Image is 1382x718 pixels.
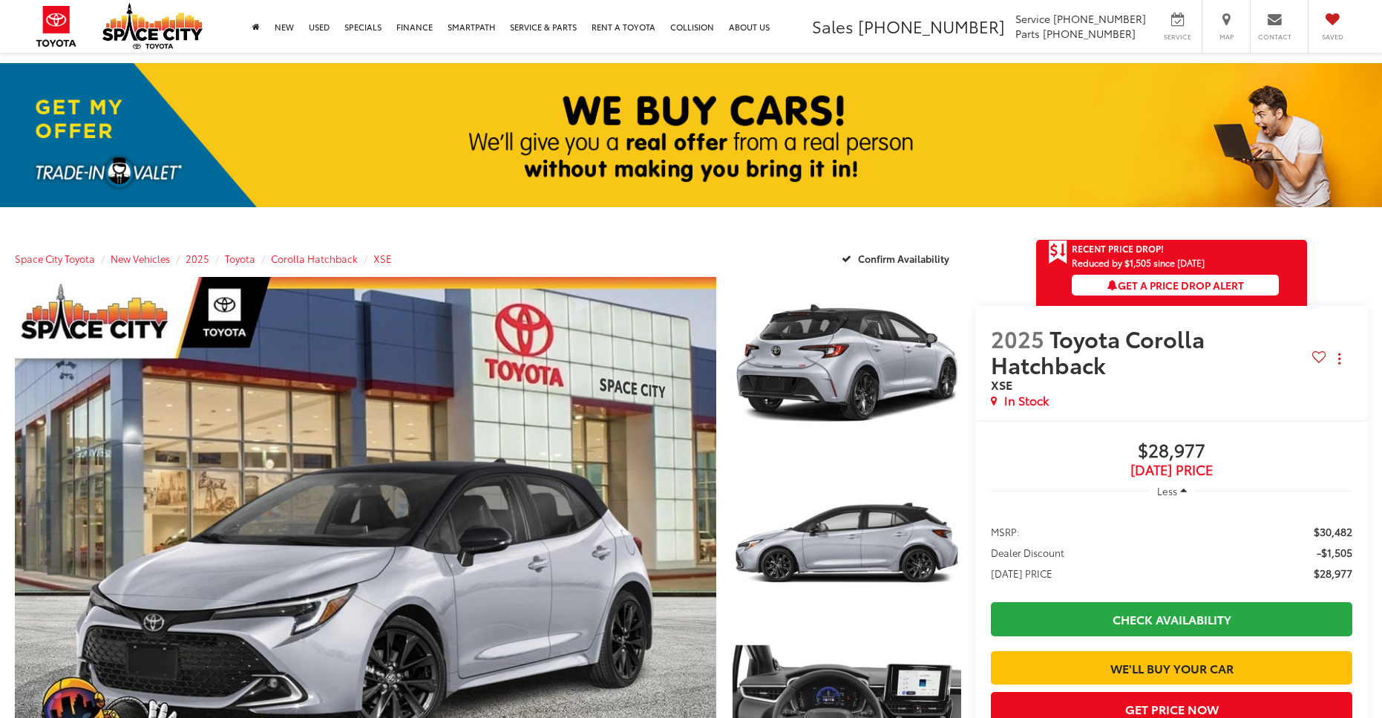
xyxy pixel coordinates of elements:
a: Toyota [225,252,255,265]
a: XSE [373,252,392,265]
span: Recent Price Drop! [1072,242,1164,255]
a: Expand Photo 2 [733,457,961,628]
span: -$1,505 [1317,545,1352,560]
span: Dealer Discount [991,545,1064,560]
span: [PHONE_NUMBER] [858,14,1005,38]
span: Confirm Availability [858,252,949,265]
span: [PHONE_NUMBER] [1053,11,1146,26]
span: Get a Price Drop Alert [1107,278,1244,293]
span: Parts [1015,26,1040,41]
span: $28,977 [991,440,1352,463]
span: $30,482 [1314,524,1352,539]
span: 2025 [991,322,1044,354]
span: In Stock [1004,392,1049,409]
a: Expand Photo 1 [733,277,961,448]
span: $28,977 [1314,566,1352,581]
img: 2025 Toyota Corolla Hatchback XSE [730,275,963,450]
a: We'll Buy Your Car [991,651,1352,685]
span: Sales [812,14,854,38]
a: New Vehicles [111,252,170,265]
span: Service [1161,32,1194,42]
span: Contact [1258,32,1291,42]
a: Check Availability [991,602,1352,636]
img: Space City Toyota [102,3,203,49]
span: Toyota Corolla Hatchback [991,322,1205,380]
button: Confirm Availability [834,245,962,271]
a: 2025 [186,252,209,265]
span: [PHONE_NUMBER] [1043,26,1136,41]
img: 2025 Toyota Corolla Hatchback XSE [730,455,963,630]
a: Get Price Drop Alert Recent Price Drop! [1036,240,1307,258]
a: Space City Toyota [15,252,95,265]
span: [DATE] Price [991,463,1352,477]
button: Less [1150,477,1194,504]
span: Service [1015,11,1050,26]
span: Reduced by $1,505 since [DATE] [1072,258,1279,267]
span: [DATE] PRICE [991,566,1052,581]
span: XSE [991,376,1012,393]
button: Actions [1326,346,1352,372]
span: Map [1210,32,1242,42]
span: Get Price Drop Alert [1048,240,1067,265]
span: dropdown dots [1338,353,1340,365]
span: Saved [1316,32,1349,42]
span: Less [1157,484,1177,497]
span: MSRP: [991,524,1020,539]
a: Corolla Hatchback [271,252,358,265]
